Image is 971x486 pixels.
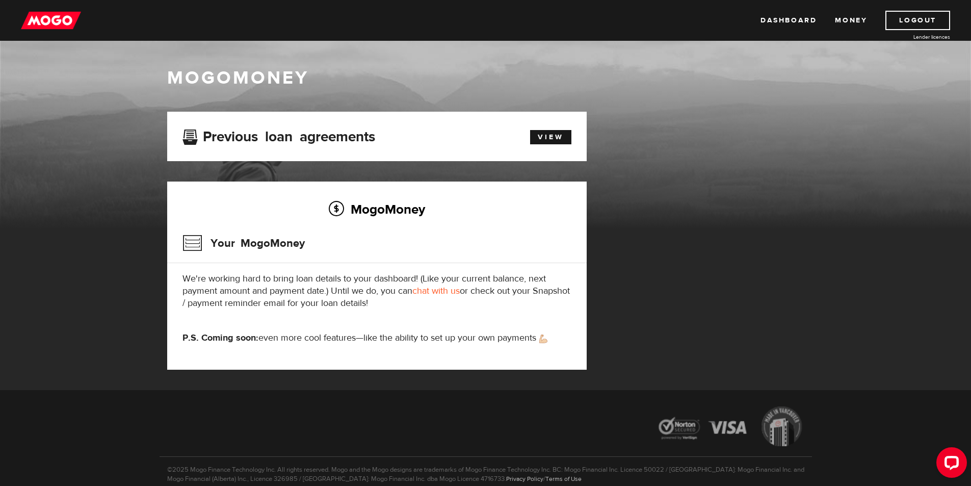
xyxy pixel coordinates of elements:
a: Dashboard [760,11,817,30]
a: Terms of Use [545,475,582,483]
h2: MogoMoney [182,198,571,220]
img: legal-icons-92a2ffecb4d32d839781d1b4e4802d7b.png [649,399,812,456]
a: View [530,130,571,144]
p: We're working hard to bring loan details to your dashboard! (Like your current balance, next paym... [182,273,571,310]
a: Logout [885,11,950,30]
img: strong arm emoji [539,335,547,343]
a: chat with us [412,285,460,297]
h1: MogoMoney [167,67,804,89]
h3: Your MogoMoney [182,230,305,257]
img: mogo_logo-11ee424be714fa7cbb0f0f49df9e16ec.png [21,11,81,30]
p: ©2025 Mogo Finance Technology Inc. All rights reserved. Mogo and the Mogo designs are trademarks ... [160,456,812,483]
a: Privacy Policy [506,475,543,483]
iframe: LiveChat chat widget [928,443,971,486]
strong: P.S. Coming soon: [182,332,258,344]
p: even more cool features—like the ability to set up your own payments [182,332,571,344]
h3: Previous loan agreements [182,129,375,142]
a: Lender licences [874,33,950,41]
a: Money [835,11,867,30]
